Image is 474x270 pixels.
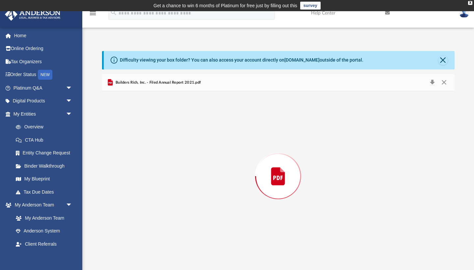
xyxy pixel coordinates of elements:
a: Home [5,29,82,42]
button: Close [438,56,448,65]
div: close [468,1,472,5]
a: Online Ordering [5,42,82,55]
span: arrow_drop_down [66,81,79,95]
div: Get a chance to win 6 months of Platinum for free just by filling out this [153,2,297,10]
a: Tax Due Dates [9,185,82,199]
a: CTA Hub [9,133,82,147]
div: NEW [38,70,52,80]
i: search [110,9,117,16]
span: Builders Rich, Inc. - Filed Annual Report 2021.pdf [114,80,201,86]
img: User Pic [459,8,469,18]
span: arrow_drop_down [66,107,79,121]
a: Anderson System [9,225,79,238]
a: Digital Productsarrow_drop_down [5,94,82,108]
button: Download [427,78,438,87]
span: arrow_drop_down [66,94,79,108]
a: Platinum Q&Aarrow_drop_down [5,81,82,94]
a: My Blueprint [9,173,79,186]
div: Preview [102,74,455,261]
a: My Entitiesarrow_drop_down [5,107,82,121]
a: Overview [9,121,82,134]
a: My Anderson Teamarrow_drop_down [5,199,79,212]
a: [DOMAIN_NAME] [284,57,320,63]
a: Entity Change Request [9,147,82,160]
a: Tax Organizers [5,55,82,68]
span: arrow_drop_down [66,199,79,212]
div: Difficulty viewing your box folder? You can also access your account directly on outside of the p... [120,57,363,64]
i: menu [89,9,97,17]
a: Binder Walkthrough [9,159,82,173]
a: My Anderson Team [9,211,76,225]
a: menu [89,13,97,17]
a: survey [300,2,321,10]
img: Anderson Advisors Platinum Portal [3,8,63,21]
a: Client Referrals [9,237,79,251]
a: Order StatusNEW [5,68,82,82]
button: Close [438,78,450,87]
